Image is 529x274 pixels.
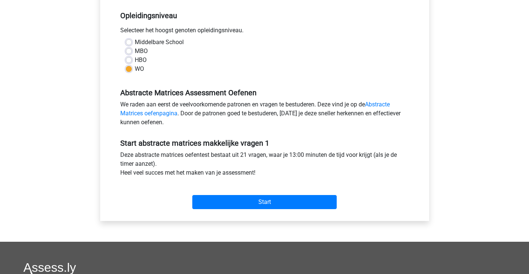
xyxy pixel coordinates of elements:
[135,56,147,65] label: HBO
[120,139,409,148] h5: Start abstracte matrices makkelijke vragen 1
[120,88,409,97] h5: Abstracte Matrices Assessment Oefenen
[120,8,409,23] h5: Opleidingsniveau
[115,100,415,130] div: We raden aan eerst de veelvoorkomende patronen en vragen te bestuderen. Deze vind je op de . Door...
[115,26,415,38] div: Selecteer het hoogst genoten opleidingsniveau.
[192,195,337,209] input: Start
[135,47,148,56] label: MBO
[135,65,144,73] label: WO
[135,38,184,47] label: Middelbare School
[115,151,415,180] div: Deze abstracte matrices oefentest bestaat uit 21 vragen, waar je 13:00 minuten de tijd voor krijg...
